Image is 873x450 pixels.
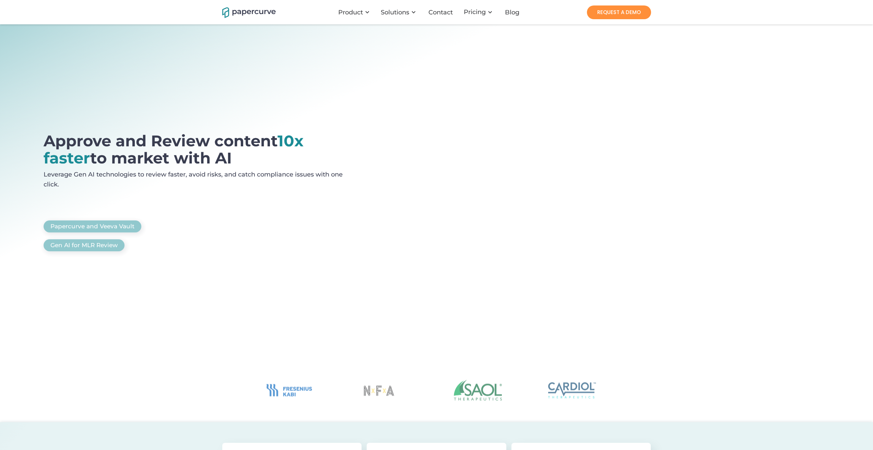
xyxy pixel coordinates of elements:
span: 10x faster [44,131,304,167]
h1: Approve and Review content to market with AI [44,132,352,166]
a: Papercurve and Veeva Vault [44,220,141,232]
div: Product [334,2,377,23]
a: Gen AI for MLR Review [44,239,125,251]
div: Solutions [377,2,423,23]
div: Solutions [381,9,409,16]
p: Leverage Gen AI technologies to review faster, avoid risks, and catch compliance issues with one ... [44,170,352,190]
a: Pricing [464,9,486,15]
a: REQUEST A DEMO [587,5,651,19]
div: Pricing [460,2,499,23]
img: No Fixed Address Logo [359,379,398,402]
img: Cardiol Therapeutics Logo [548,382,596,399]
a: Blog [499,9,526,16]
a: open lightbox [44,129,352,203]
a: home [222,6,267,18]
div: Blog [505,9,519,16]
img: Fresenius Kabi Logo [265,383,313,398]
img: Saol Therapeutics Logo [454,380,502,401]
a: Contact [423,9,460,16]
div: Contact [428,9,453,16]
div: Product [338,9,363,16]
